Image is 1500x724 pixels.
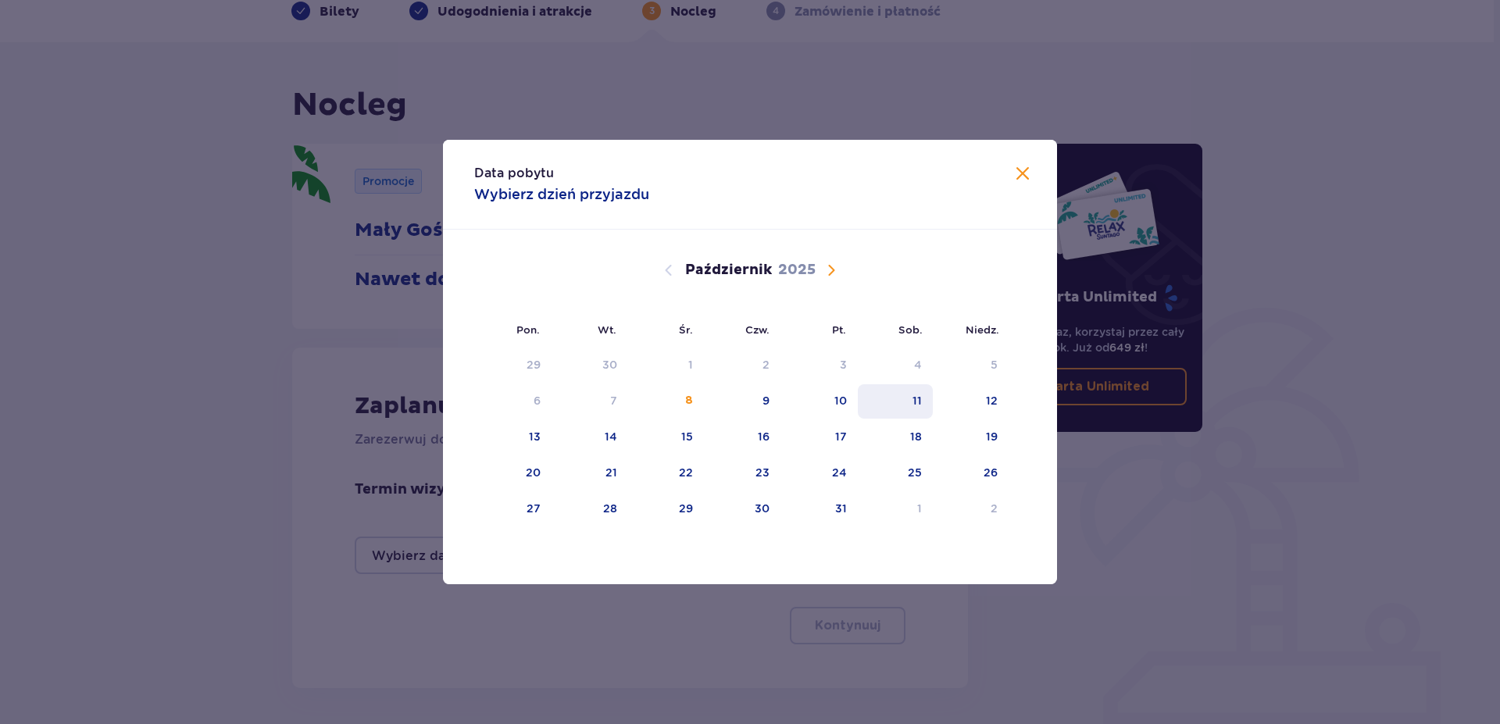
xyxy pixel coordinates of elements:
div: 11 [912,393,922,408]
td: 12 [933,384,1009,419]
div: 17 [835,429,847,444]
td: 25 [858,456,934,490]
small: Pon. [516,323,540,336]
td: Data niedostępna. sobota, 4 października 2025 [858,348,934,383]
td: 17 [780,420,858,455]
div: 7 [610,393,617,408]
button: Poprzedni miesiąc [659,261,678,280]
p: Październik [685,261,772,280]
div: 3 [840,357,847,373]
td: Data niedostępna. poniedziałek, 6 października 2025 [474,384,552,419]
td: 23 [704,456,781,490]
small: Czw. [745,323,770,336]
td: 14 [552,420,629,455]
td: 18 [858,420,934,455]
td: Data niedostępna. wtorek, 7 października 2025 [552,384,629,419]
td: 8 [628,384,704,419]
td: 1 [858,492,934,526]
div: 19 [986,429,998,444]
td: 29 [628,492,704,526]
div: 28 [603,501,617,516]
td: 28 [552,492,629,526]
div: 5 [991,357,998,373]
small: Wt. [598,323,616,336]
td: 13 [474,420,552,455]
td: Data niedostępna. niedziela, 5 października 2025 [933,348,1009,383]
td: Data niedostępna. poniedziałek, 29 września 2025 [474,348,552,383]
small: Śr. [679,323,693,336]
small: Sob. [898,323,923,336]
td: 10 [780,384,858,419]
div: 27 [527,501,541,516]
div: 14 [605,429,617,444]
td: 24 [780,456,858,490]
div: 2 [762,357,770,373]
td: 2 [933,492,1009,526]
td: 26 [933,456,1009,490]
div: 26 [984,465,998,480]
td: Data niedostępna. środa, 1 października 2025 [628,348,704,383]
td: 16 [704,420,781,455]
div: 15 [681,429,693,444]
p: 2025 [778,261,816,280]
small: Pt. [832,323,846,336]
td: 22 [628,456,704,490]
div: 31 [835,501,847,516]
div: 29 [679,501,693,516]
div: 13 [529,429,541,444]
div: 24 [832,465,847,480]
td: 19 [933,420,1009,455]
div: 30 [602,357,617,373]
td: 20 [474,456,552,490]
div: 12 [986,393,998,408]
div: 29 [527,357,541,373]
button: Zamknij [1013,165,1032,184]
div: 18 [910,429,922,444]
div: 16 [758,429,770,444]
div: 20 [526,465,541,480]
td: 21 [552,456,629,490]
p: Wybierz dzień przyjazdu [474,185,649,204]
div: 4 [914,357,922,373]
div: 2 [991,501,998,516]
td: 9 [704,384,781,419]
small: Niedz. [966,323,999,336]
p: Data pobytu [474,165,554,182]
div: 10 [834,393,847,408]
div: 22 [679,465,693,480]
td: 30 [704,492,781,526]
td: Data niedostępna. piątek, 3 października 2025 [780,348,858,383]
div: 1 [688,357,693,373]
td: 15 [628,420,704,455]
div: 6 [534,393,541,408]
button: Następny miesiąc [822,261,841,280]
div: 21 [605,465,617,480]
div: 30 [755,501,770,516]
td: 11 [858,384,934,419]
td: Data niedostępna. czwartek, 2 października 2025 [704,348,781,383]
div: 9 [762,393,770,408]
td: 27 [474,492,552,526]
td: Data niedostępna. wtorek, 30 września 2025 [552,348,629,383]
div: 25 [908,465,922,480]
div: 23 [755,465,770,480]
td: 31 [780,492,858,526]
div: 1 [917,501,922,516]
div: 8 [685,393,693,408]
